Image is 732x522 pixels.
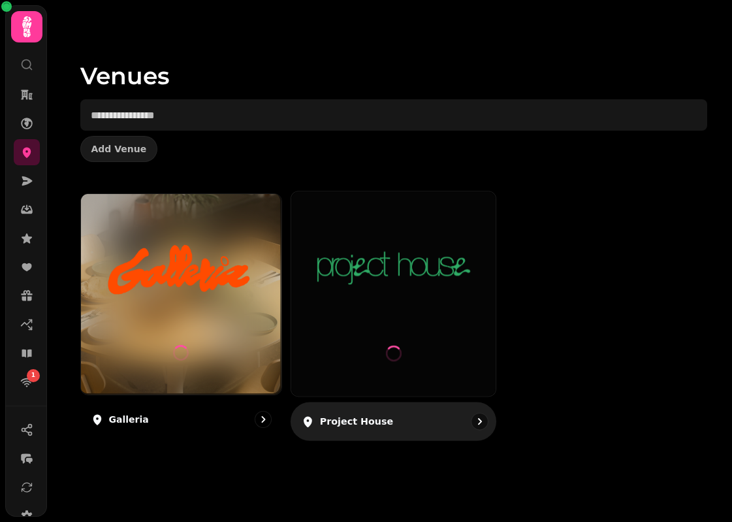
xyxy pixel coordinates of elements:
[80,193,282,438] a: GalleriaGalleriaGalleria
[109,413,149,426] p: Galleria
[80,136,158,162] button: Add Venue
[257,413,270,426] svg: go to
[473,415,486,428] svg: go to
[317,226,470,312] img: Project House
[80,31,707,89] h1: Venues
[106,227,256,311] img: Galleria
[31,371,35,380] span: 1
[320,415,393,428] p: Project House
[14,369,40,395] a: 1
[291,191,497,441] a: Project HouseProject House
[91,144,147,154] span: Add Venue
